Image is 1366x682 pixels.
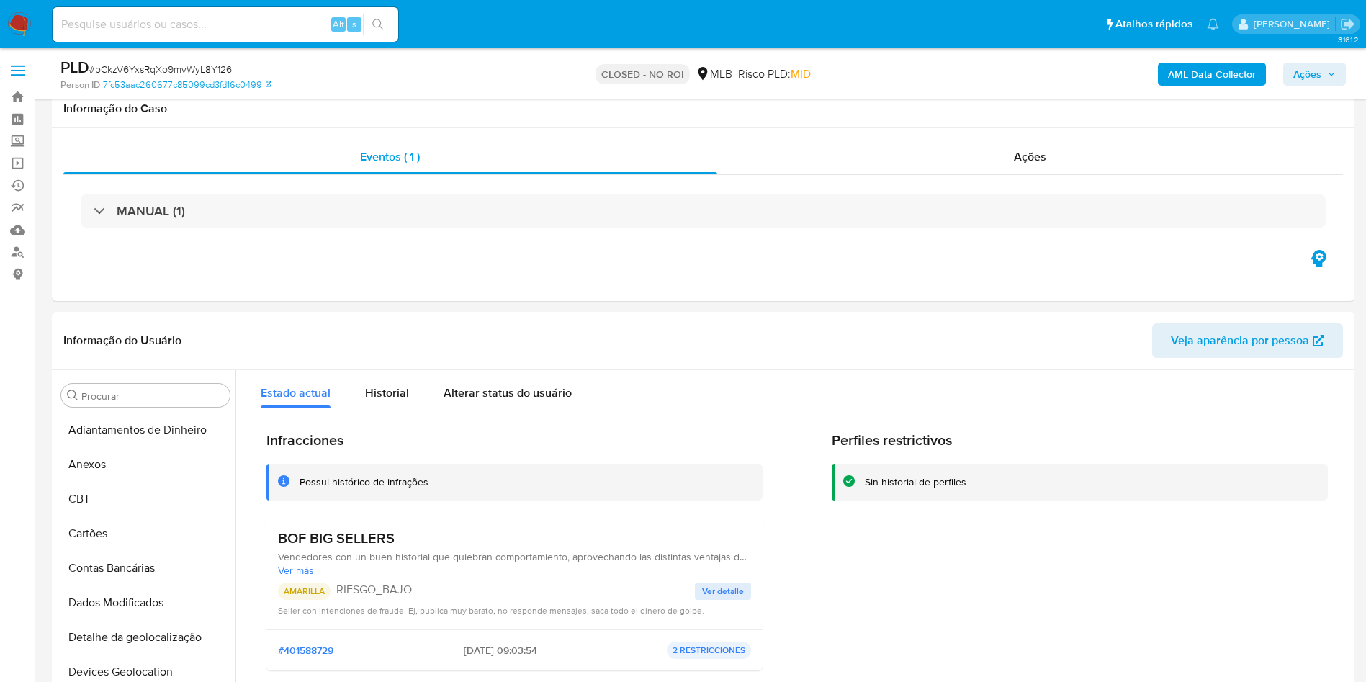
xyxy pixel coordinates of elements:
h1: Informação do Caso [63,102,1343,116]
a: Notificações [1207,18,1219,30]
b: Person ID [60,78,100,91]
input: Pesquise usuários ou casos... [53,15,398,34]
span: MID [791,66,811,82]
h1: Informação do Usuário [63,333,181,348]
button: Cartões [55,516,235,551]
button: Procurar [67,390,78,401]
button: Contas Bancárias [55,551,235,585]
button: search-icon [363,14,392,35]
p: CLOSED - NO ROI [596,64,690,84]
b: PLD [60,55,89,78]
p: magno.ferreira@mercadopago.com.br [1254,17,1335,31]
button: Ações [1283,63,1346,86]
button: AML Data Collector [1158,63,1266,86]
button: Anexos [55,447,235,482]
span: Eventos ( 1 ) [360,148,420,165]
a: Sair [1340,17,1355,32]
a: 7fc53aac260677c85099cd3fd16c0499 [103,78,271,91]
button: Veja aparência por pessoa [1152,323,1343,358]
span: Risco PLD: [738,66,811,82]
b: AML Data Collector [1168,63,1256,86]
button: Dados Modificados [55,585,235,620]
span: Veja aparência por pessoa [1171,323,1309,358]
span: Atalhos rápidos [1115,17,1192,32]
div: MLB [696,66,732,82]
div: MANUAL (1) [81,194,1326,228]
span: s [352,17,356,31]
button: Detalhe da geolocalização [55,620,235,655]
span: # bCkzV6YxsRqXo9mvWyL8Y126 [89,62,232,76]
span: Alt [333,17,344,31]
input: Procurar [81,390,224,403]
button: CBT [55,482,235,516]
h3: MANUAL (1) [117,203,185,219]
button: Adiantamentos de Dinheiro [55,413,235,447]
span: Ações [1014,148,1046,165]
span: Ações [1293,63,1321,86]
